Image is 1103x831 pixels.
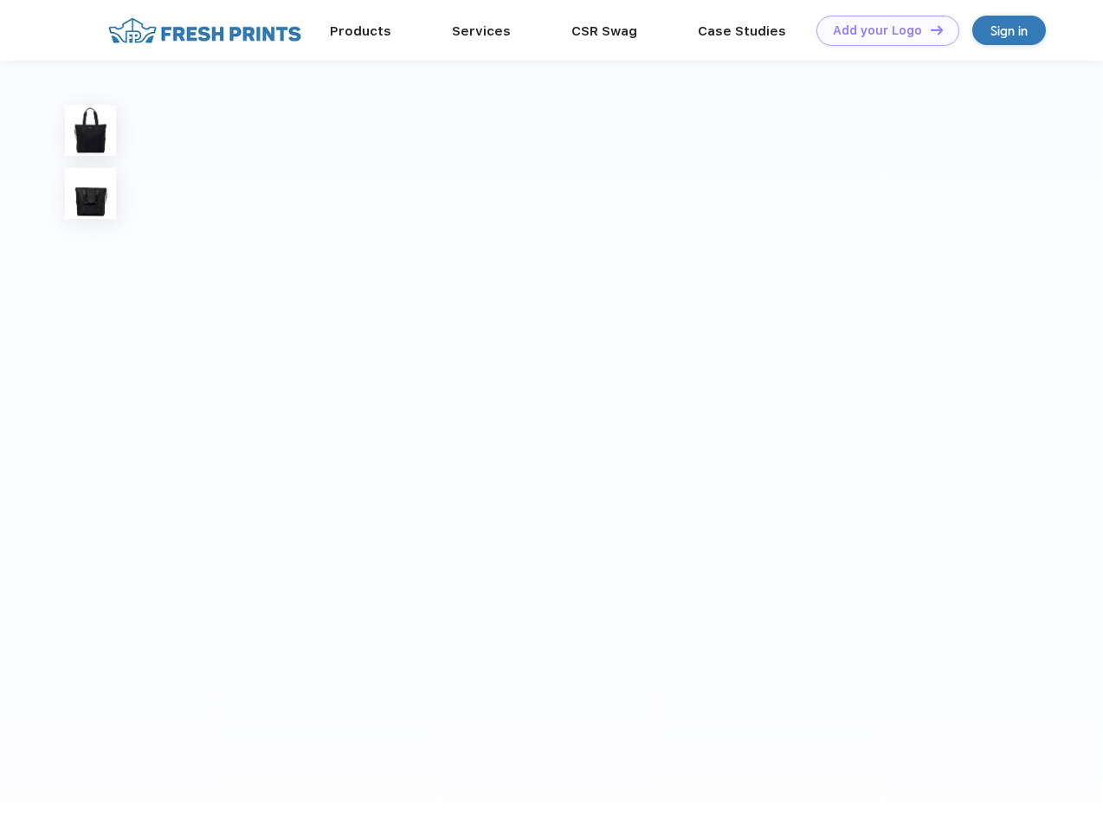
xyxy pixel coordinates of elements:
img: DT [931,25,943,35]
img: func=resize&h=100 [65,105,116,156]
a: Sign in [972,16,1046,45]
img: func=resize&h=100 [65,168,116,219]
div: Add your Logo [833,23,922,38]
div: Sign in [990,21,1028,41]
a: Products [330,23,391,39]
img: fo%20logo%202.webp [103,16,306,46]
